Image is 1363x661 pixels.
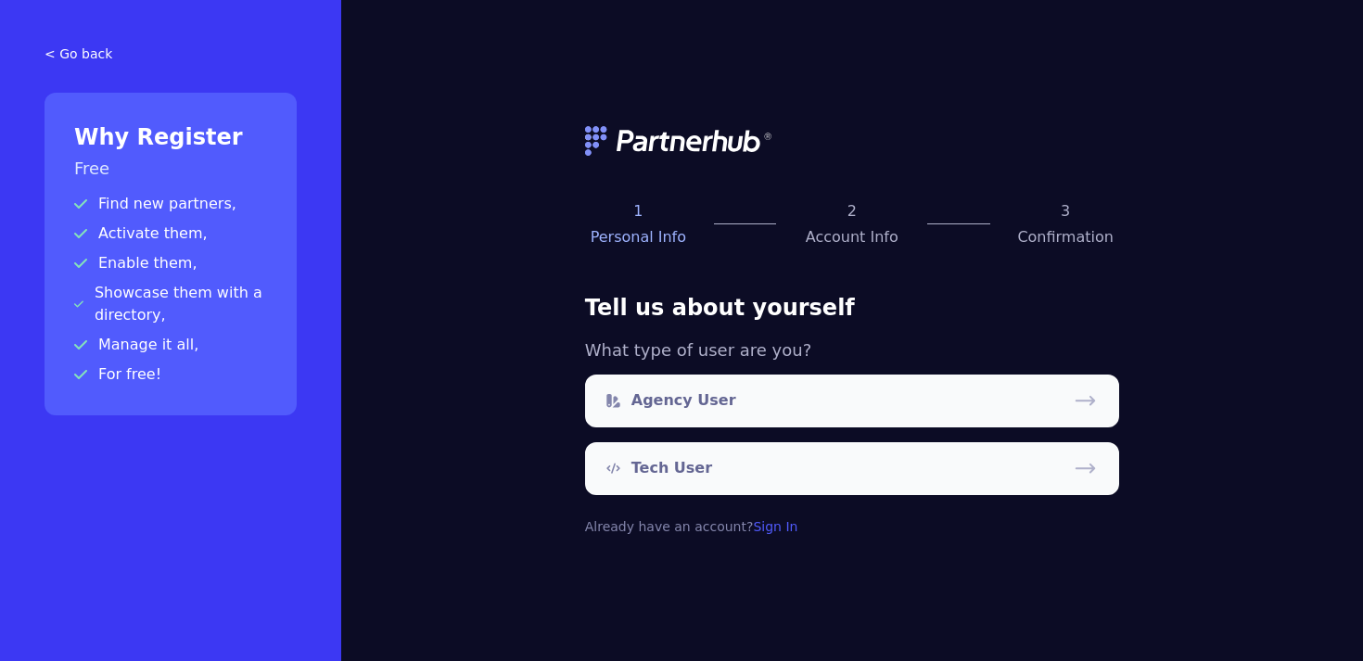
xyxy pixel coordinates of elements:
[74,363,267,386] p: For free!
[74,282,267,326] p: Showcase them with a directory,
[585,375,1119,427] a: Agency User
[798,200,905,222] p: 2
[74,222,267,245] p: Activate them,
[45,44,297,63] a: < Go back
[585,226,692,248] p: Personal Info
[631,457,712,479] p: Tech User
[585,293,1119,323] h3: Tell us about yourself
[1013,226,1119,248] p: Confirmation
[798,226,905,248] p: Account Info
[753,519,797,534] a: Sign In
[585,200,692,222] p: 1
[74,193,267,215] p: Find new partners,
[585,517,1119,536] p: Already have an account?
[74,156,267,182] h3: Free
[585,337,1119,363] h5: What type of user are you?
[74,334,267,356] p: Manage it all,
[74,252,267,274] p: Enable them,
[585,126,774,156] img: logo
[585,442,1119,495] a: Tech User
[631,389,736,412] p: Agency User
[1013,200,1119,222] p: 3
[74,122,267,152] h2: Why Register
